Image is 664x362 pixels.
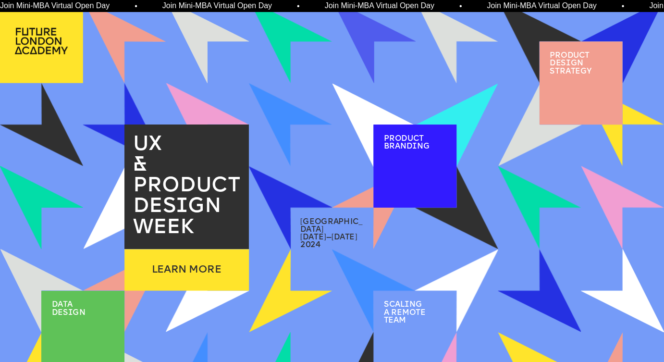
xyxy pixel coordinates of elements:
[249,249,332,332] img: image-fc0b5239-ae06-46b0-8b14-7ee02633cf27.png
[384,301,427,325] span: Scal ng a remote team
[459,2,462,10] span: •
[52,301,73,309] span: data
[249,83,332,166] img: image-af8457bd-b519-4033-ac1f-479420a19a60.png
[622,2,625,10] span: •
[332,84,415,167] img: image-fb87ba8e-101c-4a58-a2c2-e48e3e577a92.png
[249,166,332,250] img: image-c4615edf-9cf5-44af-8e91-f4654e544e5c.png
[84,166,167,250] img: image-fb87ba8e-101c-4a58-a2c2-e48e3e577a92.png
[581,166,664,250] img: image-4a4c6200-d1bb-44b9-8487-c726e56526e7.png
[135,2,137,10] span: •
[566,60,570,67] span: i
[499,83,582,166] img: image-da45258d-5680-4c1a-8972-2da81eb4e823.png
[133,176,246,238] span: PRODUCT DES GN WEEK
[415,166,498,250] img: image-8a922d95-333d-4797-a36e-14530ac32790.png
[415,84,498,167] img: image-0d808250-91cf-4f5f-b936-75443df7de55.png
[550,52,592,75] span: product des gn strategy
[297,2,300,10] span: •
[68,309,73,316] span: i
[384,135,430,150] span: Product brand ng
[300,218,363,233] span: [GEOGRAPHIC_DATA]
[300,241,321,249] span: 2024
[415,249,498,332] img: image-fb87ba8e-101c-4a58-a2c2-e48e3e577a92.png
[498,249,581,332] img: image-c4615edf-9cf5-44af-8e91-f4654e544e5c.png
[332,249,415,332] img: image-af8457bd-b519-4033-ac1f-479420a19a60.png
[133,155,148,176] span: &
[52,309,86,316] span: des gn
[300,234,357,241] span: [DATE]—[DATE]
[412,143,417,150] span: i
[133,134,162,155] span: UX
[176,197,188,217] span: I
[498,166,581,250] img: image-a237de61-1191-4d7f-a56d-5389001e58e3.png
